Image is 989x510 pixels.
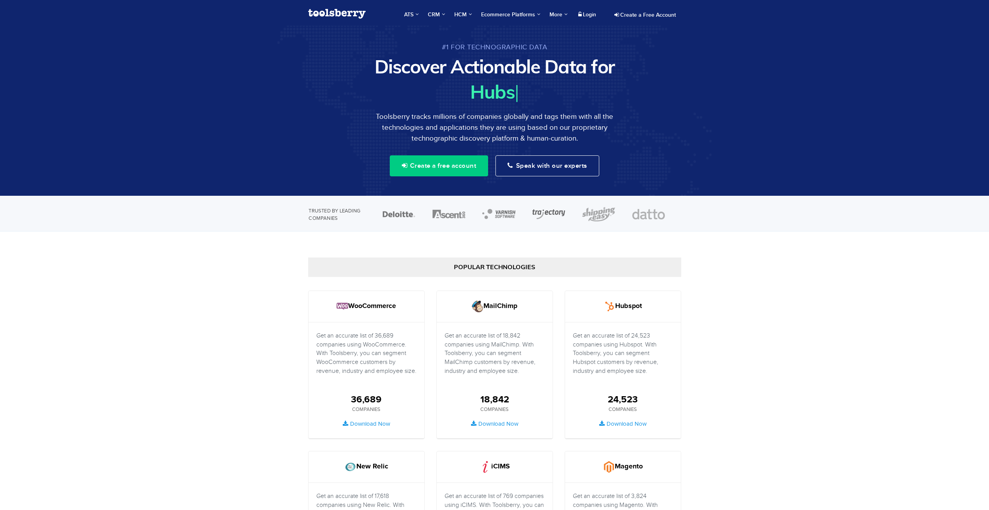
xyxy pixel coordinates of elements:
span: ATS [404,11,419,19]
div: Hubspot [565,291,681,322]
div: Companies [573,406,673,413]
div: WooCommerce [309,291,424,322]
button: Speak with our experts [495,155,599,176]
span: CRM [428,11,445,19]
img: shipping easy [582,207,615,221]
a: CRM [424,4,449,26]
button: Create a free account [390,155,488,176]
img: New Relic [345,461,356,473]
p: TRUSTED BY LEADING COMPANIES [309,196,363,222]
span: HCM [454,11,472,19]
div: Get an accurate list of 36,689 companies using WooCommerce. With Toolsberry, you can segment WooC... [316,331,417,386]
h2: Popular Technologies [320,264,669,271]
div: MailChimp [437,291,553,322]
img: deloitte [382,211,415,218]
a: HCM [450,4,476,26]
div: Get an accurate list of 18,842 companies using MailChimp. With Toolsberry, you can segment MailCh... [445,331,545,386]
div: 18,842 [480,393,509,406]
a: Download Now [466,418,523,430]
img: iCIMS [480,461,491,473]
span: More [549,11,567,18]
img: ascent360 [433,210,466,218]
a: Download Now [595,418,651,430]
img: Magento [603,461,615,473]
a: More [546,4,571,26]
img: Hubspot [604,301,615,312]
span: Ecommerce Platforms [481,11,540,19]
div: 24,523 [608,393,638,406]
p: Toolsberry tracks millions of companies globally and tags them with all the technologies and appl... [308,111,681,144]
span: | [515,80,519,103]
div: Companies [316,406,417,413]
img: Toolsberry [308,9,366,19]
div: Magento [565,451,681,483]
a: ATS [400,4,422,26]
a: Ecommerce Platforms [477,4,544,26]
div: Get an accurate list of 24,523 companies using Hubspot. With Toolsberry, you can segment Hubspot ... [573,331,673,386]
a: Login [573,9,601,21]
img: varnish [482,209,515,219]
div: iCIMS [437,451,553,483]
span: Hubs [470,80,515,103]
a: Toolsberry [308,4,366,24]
a: Download Now [338,418,395,430]
div: 36,689 [351,393,382,406]
span: #1 for Technographic Data [308,43,681,51]
img: trajectory [532,209,565,219]
img: WooCommerce [337,301,348,312]
div: Companies [445,406,545,413]
a: Create a Free Account [609,9,681,22]
img: datto [632,209,665,220]
img: MailChimp [472,301,483,312]
h1: Discover Actionable Data for [308,55,681,78]
div: New Relic [309,451,424,483]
